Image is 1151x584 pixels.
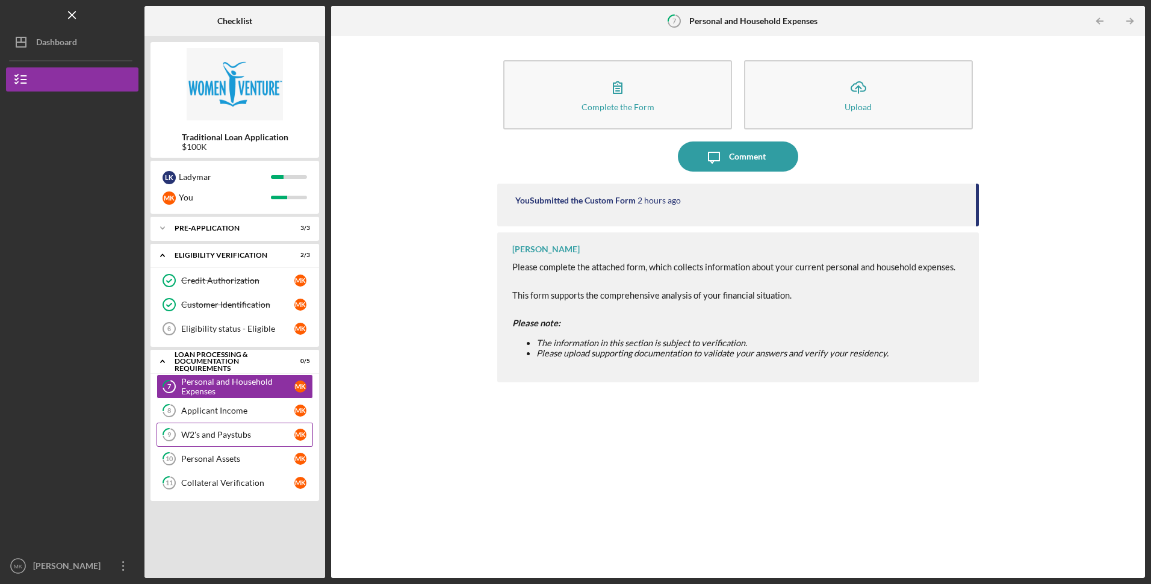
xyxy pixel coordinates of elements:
div: M K [294,453,306,465]
div: Pre-Application [175,225,280,232]
tspan: 8 [167,407,171,415]
b: Personal and Household Expenses [689,16,817,26]
div: Collateral Verification [181,478,294,488]
div: M K [294,299,306,311]
div: 2 / 3 [288,252,310,259]
div: 0 / 5 [288,358,310,365]
div: Loan Processing & Documentation Requirements [175,351,280,372]
div: $100K [182,142,288,152]
div: 3 / 3 [288,225,310,232]
div: Credit Authorization [181,276,294,285]
a: 9W2's and PaystubsMK [157,423,313,447]
div: M K [294,275,306,287]
div: Upload [845,102,872,111]
span: The information in this section is subject to verification. [536,338,747,348]
div: Customer Identification [181,300,294,309]
b: Checklist [217,16,252,26]
div: M K [163,191,176,205]
div: W2's and Paystubs [181,430,294,440]
span: Please upload supporting documentation to validate your answers and verify your residency. [536,348,889,358]
a: 11Collateral VerificationMK [157,471,313,495]
div: Comment [729,141,766,172]
div: Personal Assets [181,454,294,464]
div: Eligibility Verification [175,252,280,259]
div: You [179,187,271,208]
time: 2025-09-12 01:36 [638,196,681,205]
tspan: 7 [167,383,172,391]
div: M K [294,323,306,335]
text: MK [14,563,23,570]
div: M K [294,405,306,417]
button: MK[PERSON_NAME] [6,554,138,578]
div: [PERSON_NAME] [512,244,580,254]
span: Please complete the attached form, which collects information about your current personal and hou... [512,262,955,272]
button: Complete the Form [503,60,732,129]
div: Complete the Form [582,102,654,111]
div: Ladymar [179,167,271,187]
div: M K [294,381,306,393]
span: This form supports the comprehensive analysis of your financial situation. [512,290,792,300]
div: You Submitted the Custom Form [515,196,636,205]
button: Comment [678,141,798,172]
strong: Please note: [512,318,560,328]
tspan: 10 [166,455,173,463]
b: Traditional Loan Application [182,132,288,142]
div: Applicant Income [181,406,294,415]
button: Upload [744,60,973,129]
a: 6Eligibility status - EligibleMK [157,317,313,341]
a: 10Personal AssetsMK [157,447,313,471]
div: [PERSON_NAME] [30,554,108,581]
div: M K [294,429,306,441]
tspan: 11 [166,479,173,487]
img: Product logo [150,48,319,120]
tspan: 6 [167,325,171,332]
a: Credit AuthorizationMK [157,269,313,293]
a: 7Personal and Household ExpensesMK [157,374,313,399]
button: Dashboard [6,30,138,54]
a: Customer IdentificationMK [157,293,313,317]
tspan: 9 [167,431,172,439]
div: Personal and Household Expenses [181,377,294,396]
div: Eligibility status - Eligible [181,324,294,334]
a: 8Applicant IncomeMK [157,399,313,423]
div: Dashboard [36,30,77,57]
tspan: 7 [672,17,677,25]
div: M K [294,477,306,489]
div: L K [163,171,176,184]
